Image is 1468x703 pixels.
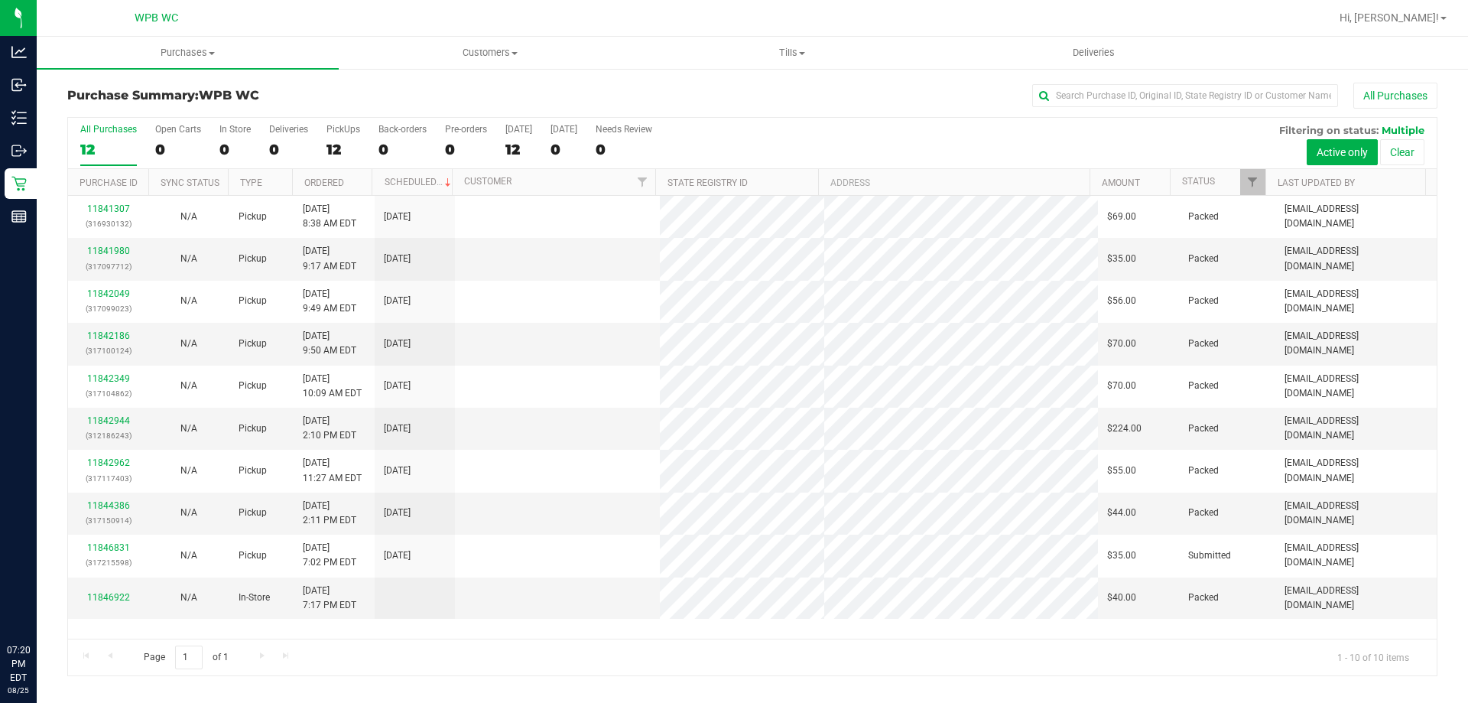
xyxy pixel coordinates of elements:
span: Multiple [1382,124,1424,136]
span: Not Applicable [180,423,197,434]
div: Needs Review [596,124,652,135]
div: 0 [550,141,577,158]
div: [DATE] [505,124,532,135]
div: Open Carts [155,124,201,135]
inline-svg: Analytics [11,44,27,60]
span: $40.00 [1107,591,1136,605]
button: N/A [180,337,197,351]
a: Filter [1240,169,1265,195]
span: [EMAIL_ADDRESS][DOMAIN_NAME] [1284,372,1427,401]
div: All Purchases [80,124,137,135]
div: 12 [80,141,137,158]
inline-svg: Inbound [11,77,27,93]
a: 11842349 [87,373,130,384]
span: [EMAIL_ADDRESS][DOMAIN_NAME] [1284,244,1427,273]
a: Amount [1102,177,1140,188]
span: [EMAIL_ADDRESS][DOMAIN_NAME] [1284,202,1427,231]
p: (317117403) [77,471,139,486]
span: $69.00 [1107,210,1136,224]
th: Address [818,169,1090,196]
span: Pickup [239,421,267,436]
span: Not Applicable [180,380,197,391]
div: 0 [378,141,427,158]
span: Not Applicable [180,211,197,222]
a: Filter [630,169,655,195]
button: N/A [180,379,197,393]
span: Customers [339,46,640,60]
span: $55.00 [1107,464,1136,478]
span: [EMAIL_ADDRESS][DOMAIN_NAME] [1284,414,1427,443]
a: Scheduled [385,177,454,187]
a: Status [1182,176,1215,187]
a: 11842186 [87,330,130,341]
inline-svg: Reports [11,209,27,224]
a: Purchase ID [80,177,138,188]
div: 0 [445,141,487,158]
span: Not Applicable [180,253,197,264]
span: [EMAIL_ADDRESS][DOMAIN_NAME] [1284,499,1427,528]
input: Search Purchase ID, Original ID, State Registry ID or Customer Name... [1032,84,1338,107]
span: $44.00 [1107,506,1136,520]
button: N/A [180,294,197,308]
span: 1 - 10 of 10 items [1325,646,1421,669]
button: N/A [180,210,197,224]
span: Packed [1188,464,1219,478]
span: $35.00 [1107,548,1136,563]
p: (316930132) [77,216,139,231]
span: [DATE] 7:17 PM EDT [303,584,356,613]
span: [DATE] [384,421,411,436]
a: 11844386 [87,500,130,511]
p: (317099023) [77,301,139,316]
span: $35.00 [1107,252,1136,266]
div: PickUps [326,124,360,135]
span: [DATE] 11:27 AM EDT [303,456,362,485]
span: $224.00 [1107,421,1142,436]
span: Pickup [239,548,267,563]
a: 11842962 [87,457,130,468]
a: Type [240,177,262,188]
div: 0 [219,141,251,158]
a: Sync Status [161,177,219,188]
span: WPB WC [135,11,178,24]
span: Packed [1188,210,1219,224]
span: [DATE] 9:49 AM EDT [303,287,356,316]
span: Packed [1188,591,1219,605]
button: N/A [180,506,197,520]
a: 11846831 [87,542,130,553]
a: State Registry ID [667,177,748,188]
span: Not Applicable [180,338,197,349]
span: Purchases [37,46,339,60]
span: Hi, [PERSON_NAME]! [1340,11,1439,24]
span: Pickup [239,337,267,351]
a: 11841980 [87,246,130,256]
span: Packed [1188,379,1219,393]
span: Pickup [239,294,267,308]
span: Not Applicable [180,295,197,306]
span: [DATE] [384,337,411,351]
div: Deliveries [269,124,308,135]
span: [DATE] 10:09 AM EDT [303,372,362,401]
a: Ordered [304,177,344,188]
span: WPB WC [199,88,259,103]
span: [DATE] 7:02 PM EDT [303,541,356,570]
span: Packed [1188,506,1219,520]
span: [DATE] [384,379,411,393]
span: [DATE] 8:38 AM EDT [303,202,356,231]
span: Not Applicable [180,465,197,476]
button: N/A [180,421,197,436]
span: Tills [641,46,942,60]
span: [DATE] [384,464,411,478]
span: Not Applicable [180,550,197,561]
a: Last Updated By [1278,177,1355,188]
a: 11841307 [87,203,130,214]
button: N/A [180,252,197,266]
inline-svg: Outbound [11,143,27,158]
span: [DATE] [384,210,411,224]
div: 0 [155,141,201,158]
div: In Store [219,124,251,135]
a: Customers [339,37,641,69]
span: [DATE] 9:50 AM EDT [303,329,356,358]
inline-svg: Retail [11,176,27,191]
span: Deliveries [1052,46,1135,60]
a: Tills [641,37,943,69]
